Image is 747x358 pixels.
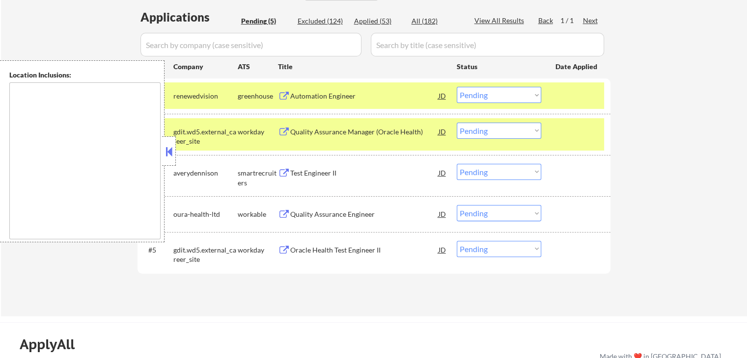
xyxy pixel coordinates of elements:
div: Company [173,62,238,72]
div: Oracle Health Test Engineer II [290,245,439,255]
div: Quality Assurance Manager (Oracle Health) [290,127,439,137]
div: JD [438,87,447,104]
input: Search by title (case sensitive) [371,33,604,56]
div: Back [538,16,554,26]
div: Quality Assurance Engineer [290,209,439,219]
div: smartrecruiters [238,168,278,187]
div: JD [438,123,447,140]
div: workday [238,245,278,255]
div: Automation Engineer [290,91,439,101]
div: Excluded (124) [298,16,347,26]
div: View All Results [474,16,527,26]
div: Test Engineer II [290,168,439,178]
div: Next [583,16,599,26]
div: workable [238,209,278,219]
div: Applied (53) [354,16,403,26]
div: JD [438,164,447,181]
div: ApplyAll [20,336,86,353]
div: All (182) [412,16,461,26]
div: gdit.wd5.external_career_site [173,245,238,264]
div: oura-health-ltd [173,209,238,219]
div: Date Applied [555,62,599,72]
input: Search by company (case sensitive) [140,33,361,56]
div: gdit.wd5.external_career_site [173,127,238,146]
div: renewedvision [173,91,238,101]
div: 1 / 1 [560,16,583,26]
div: averydennison [173,168,238,178]
div: Status [457,57,541,75]
div: Title [278,62,447,72]
div: JD [438,241,447,258]
div: Location Inclusions: [9,70,161,80]
div: workday [238,127,278,137]
div: ATS [238,62,278,72]
div: Pending (5) [241,16,290,26]
div: JD [438,205,447,223]
div: Applications [140,11,238,23]
div: #5 [148,245,166,255]
div: greenhouse [238,91,278,101]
